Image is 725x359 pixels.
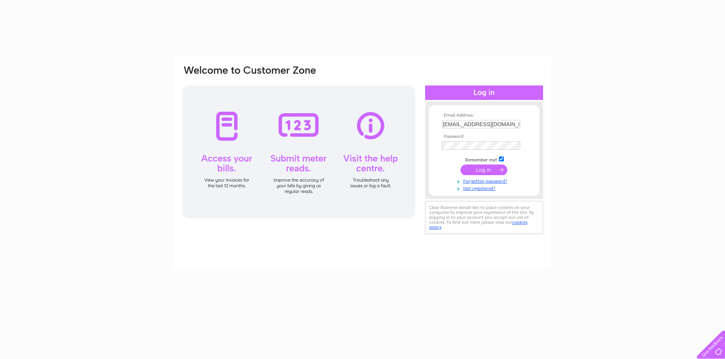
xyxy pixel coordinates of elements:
th: Email Address: [440,113,528,118]
a: Forgotten password? [442,177,528,184]
td: Remember me? [440,155,528,163]
div: Clear Business would like to place cookies on your computer to improve your experience of the sit... [425,201,543,234]
th: Password: [440,134,528,139]
input: Submit [460,164,507,175]
a: Not registered? [442,184,528,191]
a: cookies policy [429,220,527,230]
